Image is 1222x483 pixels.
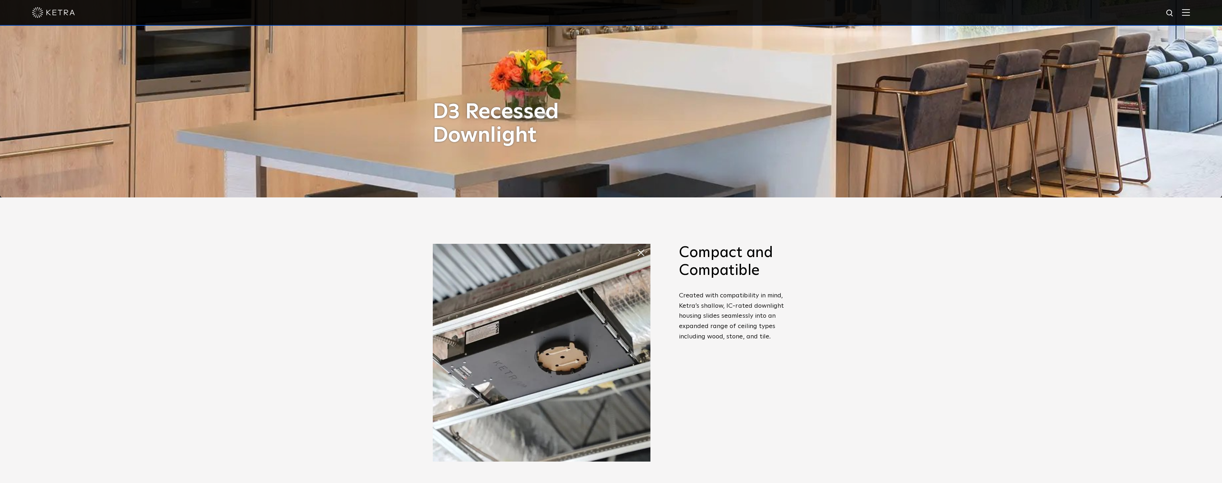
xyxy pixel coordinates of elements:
h1: D3 Recessed Downlight [433,100,615,147]
img: compact-and-copatible [433,244,650,462]
img: Hamburger%20Nav.svg [1182,9,1190,16]
img: ketra-logo-2019-white [32,7,75,18]
img: search icon [1166,9,1175,18]
p: Created with compatibility in mind, Ketra’s shallow, IC-rated downlight housing slides seamlessly... [679,291,790,342]
h2: Compact and Compatible [679,244,790,280]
